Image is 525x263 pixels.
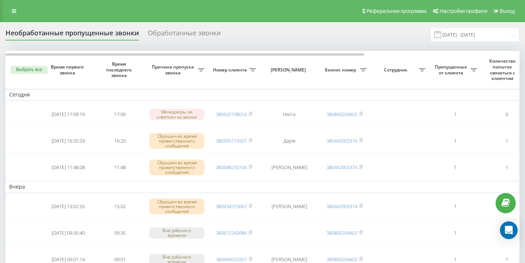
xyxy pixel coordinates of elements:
[216,164,247,171] a: 380688233106
[212,67,249,73] span: Номер клиента
[149,64,198,76] span: Причина пропуска звонка
[216,256,247,263] a: 380669033357
[6,29,139,41] div: Необработанные пропущенные звонки
[100,61,140,78] span: Время последнего звонка
[429,129,481,154] td: 1
[429,220,481,245] td: 1
[484,58,522,81] span: Количество попыток связаться с клиентом
[260,194,319,219] td: [PERSON_NAME]
[149,227,204,238] div: Вне рабочего времени
[216,111,247,118] a: 380632198016
[326,137,357,144] a: 380442903374
[429,102,481,127] td: 1
[94,220,146,245] td: 09:35
[42,102,94,127] td: [DATE] 17:09:19
[48,64,88,76] span: Время первого звонка
[42,129,94,154] td: [DATE] 16:20:24
[149,109,204,120] div: Менеджеры не ответили на звонок
[149,133,204,149] div: Сброшен во время приветственного сообщения
[266,67,312,73] span: [PERSON_NAME]
[326,164,357,171] a: 380442903374
[216,137,247,144] a: 380995115501
[260,129,319,154] td: Дарія
[148,29,221,41] div: Обработанные звонки
[374,67,419,73] span: Сотрудник
[94,194,146,219] td: 13:02
[500,221,518,239] div: Open Intercom Messenger
[429,155,481,180] td: 1
[366,8,427,14] span: Реферальная программа
[94,102,146,127] td: 17:09
[326,256,357,263] a: 380800204402
[326,111,357,118] a: 380800204402
[326,229,357,236] a: 380800204402
[94,155,146,180] td: 11:48
[216,203,247,210] a: 380934723667
[429,194,481,219] td: 1
[149,199,204,215] div: Сброшен во время приветственного сообщения
[500,8,515,14] span: Выход
[260,155,319,180] td: [PERSON_NAME]
[433,64,470,76] span: Пропущенных от клиента
[42,155,94,180] td: [DATE] 11:48:08
[216,229,247,236] a: 380672243986
[440,8,487,14] span: Настройки профиля
[42,194,94,219] td: [DATE] 13:02:55
[94,129,146,154] td: 16:20
[260,102,319,127] td: Нікіта
[149,159,204,176] div: Сброшен во время приветственного сообщения
[322,67,360,73] span: Бизнес номер
[11,66,48,74] button: Выбрать все
[326,203,357,210] a: 380442903374
[42,220,94,245] td: [DATE] 09:35:40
